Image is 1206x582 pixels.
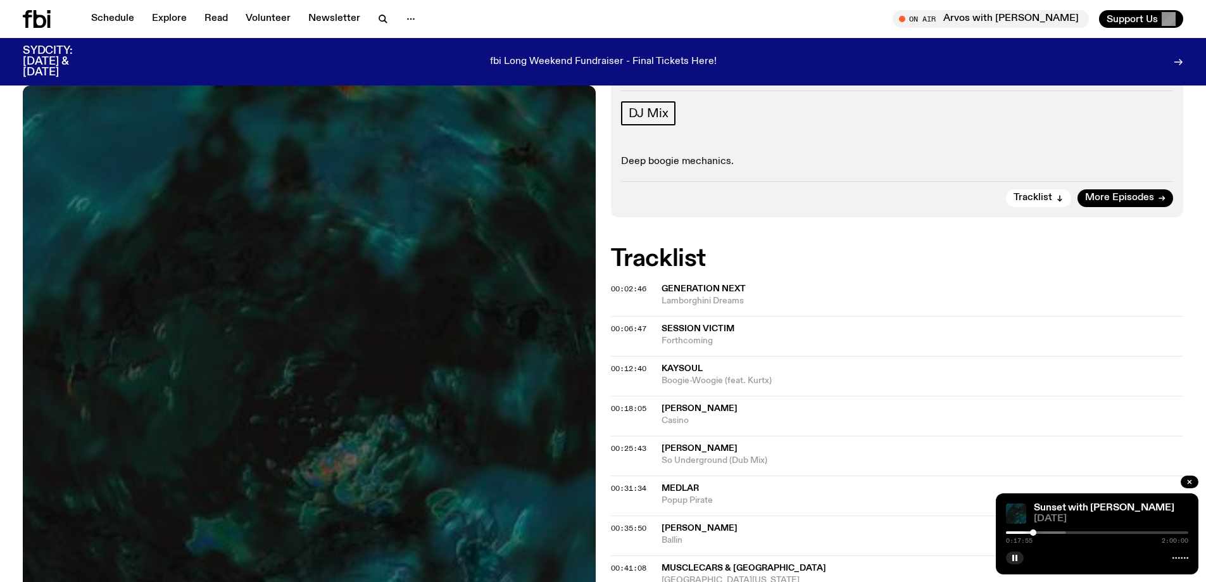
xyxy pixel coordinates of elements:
p: Deep boogie mechanics. [621,156,1174,168]
h2: Tracklist [611,248,1184,270]
span: 00:18:05 [611,403,646,414]
span: Forthcoming [662,335,1184,347]
button: 00:18:05 [611,405,646,412]
button: On AirArvos with [PERSON_NAME] [893,10,1089,28]
span: 2:00:00 [1162,538,1188,544]
h3: SYDCITY: [DATE] & [DATE] [23,46,104,78]
span: [PERSON_NAME] [662,404,738,413]
span: [PERSON_NAME] [662,444,738,453]
span: So Underground (Dub Mix) [662,455,1184,467]
span: Session Victim [662,324,734,333]
span: 00:12:40 [611,364,646,374]
span: [PERSON_NAME] [662,524,738,533]
span: KaySoul [662,364,703,373]
a: Schedule [84,10,142,28]
button: Tracklist [1006,189,1071,207]
button: 00:25:43 [611,445,646,452]
span: Lamborghini Dreams [662,295,1184,307]
a: More Episodes [1077,189,1173,207]
span: 00:02:46 [611,284,646,294]
span: 00:31:34 [611,483,646,493]
a: DJ Mix [621,101,676,125]
span: Boogie-Woogie (feat. Kurtx) [662,375,1184,387]
span: [DATE] [1034,514,1188,524]
span: 00:41:08 [611,563,646,573]
a: Newsletter [301,10,368,28]
span: DJ Mix [629,106,669,120]
button: 00:06:47 [611,326,646,332]
a: Read [197,10,236,28]
button: 00:02:46 [611,286,646,293]
a: Sunset with [PERSON_NAME] [1034,503,1174,513]
span: 00:35:50 [611,523,646,533]
span: Casino [662,415,1184,427]
span: Support Us [1107,13,1158,25]
span: Ballin [662,535,1184,547]
a: Explore [144,10,194,28]
span: Tracklist [1014,193,1052,203]
span: 00:25:43 [611,443,646,453]
button: 00:31:34 [611,485,646,492]
span: 0:17:55 [1006,538,1033,544]
span: Popup Pirate [662,495,1184,507]
span: Medlar [662,484,699,493]
button: Support Us [1099,10,1183,28]
p: fbi Long Weekend Fundraiser - Final Tickets Here! [490,56,717,68]
button: 00:41:08 [611,565,646,572]
span: More Episodes [1085,193,1154,203]
a: Volunteer [238,10,298,28]
button: 00:12:40 [611,365,646,372]
span: 00:06:47 [611,324,646,334]
span: Musclecars & [GEOGRAPHIC_DATA] [662,564,826,573]
button: 00:35:50 [611,525,646,532]
span: Generation Next [662,284,746,293]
